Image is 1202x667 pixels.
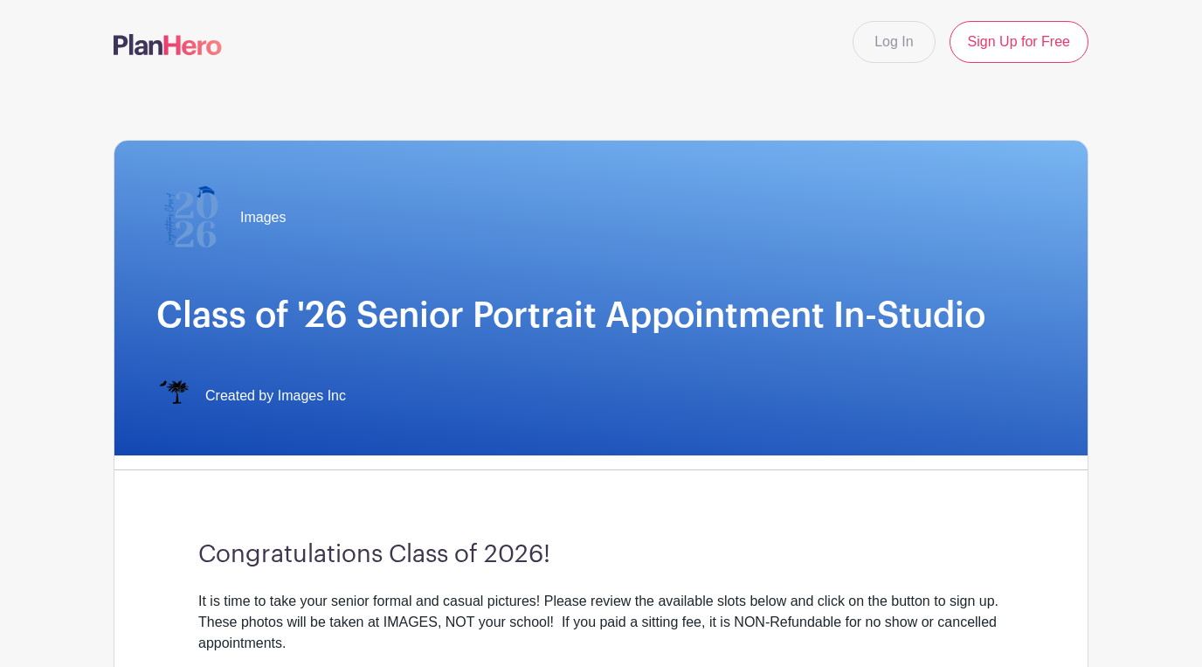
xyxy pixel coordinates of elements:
[950,21,1088,63] a: Sign Up for Free
[114,34,222,55] img: logo-507f7623f17ff9eddc593b1ce0a138ce2505c220e1c5a4e2b4648c50719b7d32.svg
[853,21,935,63] a: Log In
[198,591,1004,654] div: It is time to take your senior formal and casual pictures! Please review the available slots belo...
[198,540,1004,570] h3: Congratulations Class of 2026!
[156,295,1046,337] h1: Class of '26 Senior Portrait Appointment In-Studio
[156,379,191,413] img: IMAGES%20logo%20transparenT%20PNG%20s.png
[205,386,346,406] span: Created by Images Inc
[240,207,286,228] span: Images
[156,183,226,253] img: 2026%20logo%20(2).png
